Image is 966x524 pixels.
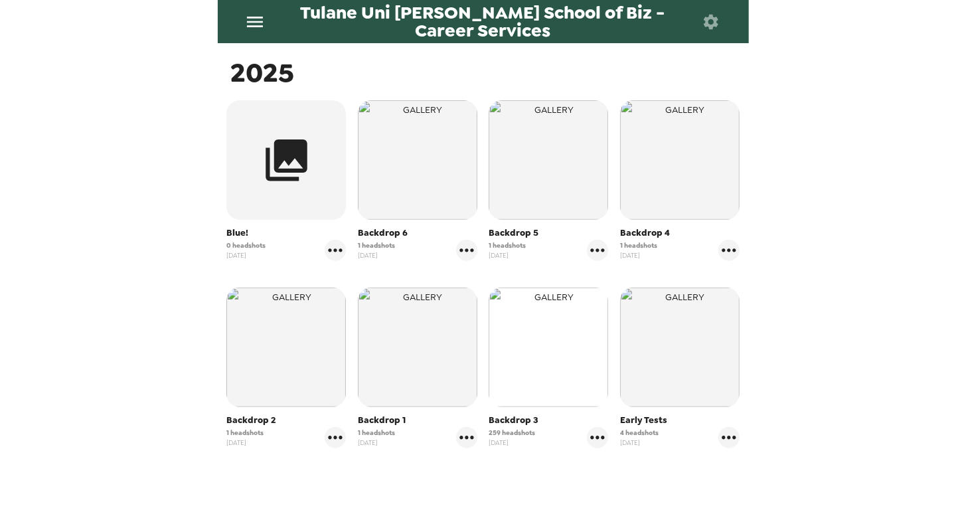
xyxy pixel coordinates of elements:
[620,240,657,250] span: 1 headshots
[358,288,477,407] img: gallery
[620,414,740,427] span: Early Tests
[620,250,657,260] span: [DATE]
[456,427,477,448] button: gallery menu
[620,226,740,240] span: Backdrop 4
[358,226,477,240] span: Backdrop 6
[226,438,264,448] span: [DATE]
[620,100,740,220] img: gallery
[358,428,395,438] span: 1 headshots
[489,414,608,427] span: Backdrop 3
[718,427,740,448] button: gallery menu
[489,250,526,260] span: [DATE]
[226,250,266,260] span: [DATE]
[620,288,740,407] img: gallery
[489,438,535,448] span: [DATE]
[358,438,395,448] span: [DATE]
[358,414,477,427] span: Backdrop 1
[587,240,608,261] button: gallery menu
[325,240,346,261] button: gallery menu
[718,240,740,261] button: gallery menu
[620,438,659,448] span: [DATE]
[325,427,346,448] button: gallery menu
[620,428,659,438] span: 4 headshots
[456,240,477,261] button: gallery menu
[489,240,526,250] span: 1 headshots
[358,100,477,220] img: gallery
[358,240,395,250] span: 1 headshots
[489,100,608,220] img: gallery
[226,428,264,438] span: 1 headshots
[226,414,346,427] span: Backdrop 2
[358,250,395,260] span: [DATE]
[489,428,535,438] span: 259 headshots
[587,427,608,448] button: gallery menu
[226,288,346,407] img: gallery
[226,226,346,240] span: Blue!
[489,288,608,407] img: gallery
[276,4,690,39] span: Tulane Uni [PERSON_NAME] School of Biz - Career Services
[231,55,295,90] span: 2025
[489,226,608,240] span: Backdrop 5
[226,240,266,250] span: 0 headshots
